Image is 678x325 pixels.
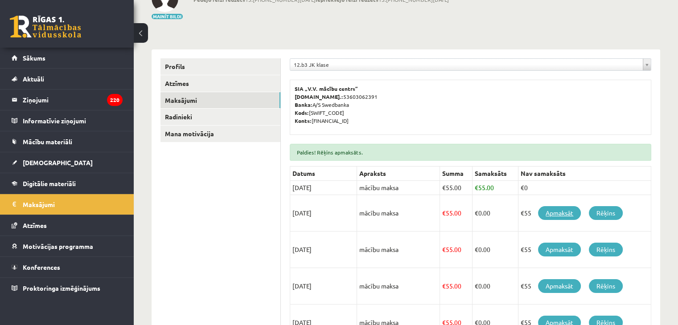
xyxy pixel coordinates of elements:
[473,268,518,305] td: 0.00
[12,152,123,173] a: [DEMOGRAPHIC_DATA]
[518,195,651,232] td: €55
[290,167,357,181] th: Datums
[357,195,440,232] td: mācību maksa
[160,109,280,125] a: Radinieki
[295,109,309,116] b: Kods:
[23,179,76,187] span: Digitālie materiāli
[12,257,123,277] a: Konferences
[12,173,123,194] a: Digitālie materiāli
[475,183,478,191] span: €
[518,268,651,305] td: €55
[23,138,72,146] span: Mācību materiāli
[290,232,357,268] td: [DATE]
[589,243,623,256] a: Rēķins
[295,85,358,92] b: SIA „V.V. mācību centrs”
[295,117,312,124] b: Konts:
[442,245,446,253] span: €
[107,94,123,106] i: 220
[475,209,478,217] span: €
[440,181,473,195] td: 55.00
[290,181,357,195] td: [DATE]
[23,221,47,229] span: Atzīmes
[12,131,123,152] a: Mācību materiāli
[23,284,100,292] span: Proktoringa izmēģinājums
[160,58,280,75] a: Profils
[12,215,123,236] a: Atzīmes
[23,54,45,62] span: Sākums
[442,282,446,290] span: €
[290,144,651,161] div: Paldies! Rēķins apmaksāts.
[518,167,651,181] th: Nav samaksāts
[473,181,518,195] td: 55.00
[357,167,440,181] th: Apraksts
[538,279,581,293] a: Apmaksāt
[442,209,446,217] span: €
[442,183,446,191] span: €
[12,194,123,215] a: Maksājumi
[23,75,44,83] span: Aktuāli
[290,195,357,232] td: [DATE]
[440,167,473,181] th: Summa
[440,232,473,268] td: 55.00
[440,195,473,232] td: 55.00
[23,158,93,167] span: [DEMOGRAPHIC_DATA]
[23,194,123,215] legend: Maksājumi
[10,16,81,38] a: Rīgas 1. Tālmācības vidusskola
[160,75,280,92] a: Atzīmes
[475,282,478,290] span: €
[357,181,440,195] td: mācību maksa
[295,101,312,108] b: Banka:
[12,48,123,68] a: Sākums
[475,245,478,253] span: €
[589,206,623,220] a: Rēķins
[294,59,639,70] span: 12.b3 JK klase
[589,279,623,293] a: Rēķins
[357,268,440,305] td: mācību maksa
[440,268,473,305] td: 55.00
[538,243,581,256] a: Apmaksāt
[160,126,280,142] a: Mana motivācija
[12,69,123,89] a: Aktuāli
[23,242,93,250] span: Motivācijas programma
[473,232,518,268] td: 0.00
[12,89,123,110] a: Ziņojumi220
[160,92,280,109] a: Maksājumi
[473,195,518,232] td: 0.00
[473,167,518,181] th: Samaksāts
[518,181,651,195] td: €0
[290,268,357,305] td: [DATE]
[23,263,60,271] span: Konferences
[23,110,123,131] legend: Informatīvie ziņojumi
[12,236,123,256] a: Motivācijas programma
[290,59,651,70] a: 12.b3 JK klase
[295,85,646,125] p: 53603062391 A/S Swedbanka [SWIFT_CODE] [FINANCIAL_ID]
[357,232,440,268] td: mācību maksa
[295,93,343,100] b: [DOMAIN_NAME].:
[152,14,183,19] button: Mainīt bildi
[12,278,123,298] a: Proktoringa izmēģinājums
[12,110,123,131] a: Informatīvie ziņojumi
[23,89,123,110] legend: Ziņojumi
[518,232,651,268] td: €55
[538,206,581,220] a: Apmaksāt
